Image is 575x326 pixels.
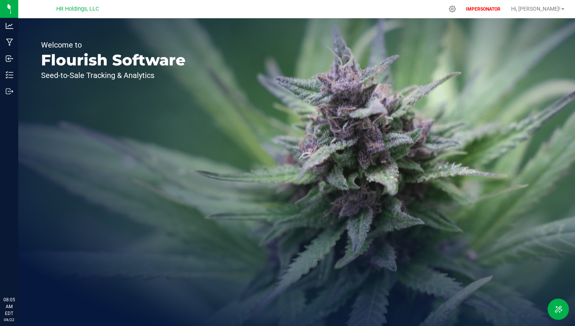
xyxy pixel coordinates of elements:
p: Seed-to-Sale Tracking & Analytics [41,72,186,79]
p: Welcome to [41,41,186,49]
inline-svg: Inventory [6,71,13,79]
p: Flourish Software [41,52,186,68]
inline-svg: Inbound [6,55,13,62]
inline-svg: Analytics [6,22,13,30]
button: Toggle Menu [548,299,569,320]
p: 08:05 AM EDT [3,296,15,317]
p: 08/22 [3,317,15,323]
inline-svg: Outbound [6,87,13,95]
span: HR Holdings, LLC [56,6,99,12]
inline-svg: Manufacturing [6,38,13,46]
span: Hi, [PERSON_NAME]! [511,6,561,12]
p: IMPERSONATOR [463,6,504,13]
div: Manage settings [448,5,457,13]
